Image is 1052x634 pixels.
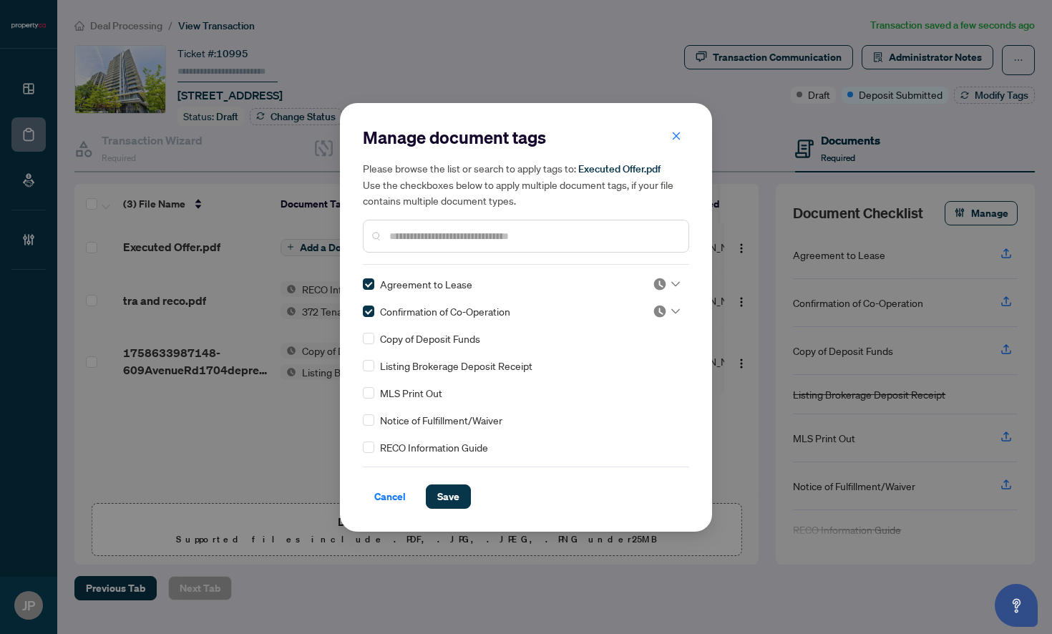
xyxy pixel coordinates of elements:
[374,485,406,508] span: Cancel
[426,484,471,509] button: Save
[380,331,480,346] span: Copy of Deposit Funds
[653,304,680,318] span: Pending Review
[578,162,661,175] span: Executed Offer.pdf
[363,126,689,149] h2: Manage document tags
[653,277,667,291] img: status
[437,485,459,508] span: Save
[653,277,680,291] span: Pending Review
[995,584,1038,627] button: Open asap
[380,439,488,455] span: RECO Information Guide
[653,304,667,318] img: status
[363,484,417,509] button: Cancel
[671,131,681,141] span: close
[380,358,532,374] span: Listing Brokerage Deposit Receipt
[380,276,472,292] span: Agreement to Lease
[380,412,502,428] span: Notice of Fulfillment/Waiver
[380,385,442,401] span: MLS Print Out
[380,303,510,319] span: Confirmation of Co-Operation
[363,160,689,208] h5: Please browse the list or search to apply tags to: Use the checkboxes below to apply multiple doc...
